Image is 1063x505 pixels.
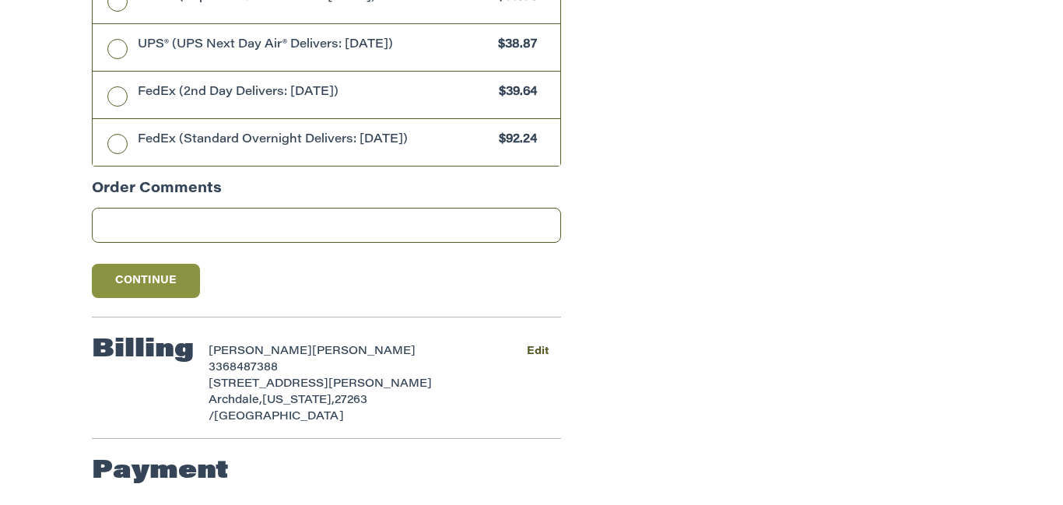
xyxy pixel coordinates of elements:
[92,335,194,366] h2: Billing
[138,84,492,102] span: FedEx (2nd Day Delivers: [DATE])
[138,132,492,149] span: FedEx (Standard Overnight Delivers: [DATE])
[92,456,229,487] h2: Payment
[92,264,201,298] button: Continue
[92,179,222,208] legend: Order Comments
[492,132,538,149] span: $92.24
[209,346,312,357] span: [PERSON_NAME]
[138,37,491,54] span: UPS® (UPS Next Day Air® Delivers: [DATE])
[209,379,432,390] span: [STREET_ADDRESS][PERSON_NAME]
[214,412,344,423] span: [GEOGRAPHIC_DATA]
[209,395,262,406] span: Archdale,
[515,340,561,363] button: Edit
[492,84,538,102] span: $39.64
[491,37,538,54] span: $38.87
[262,395,335,406] span: [US_STATE],
[209,363,278,373] span: 3368487388
[312,346,416,357] span: [PERSON_NAME]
